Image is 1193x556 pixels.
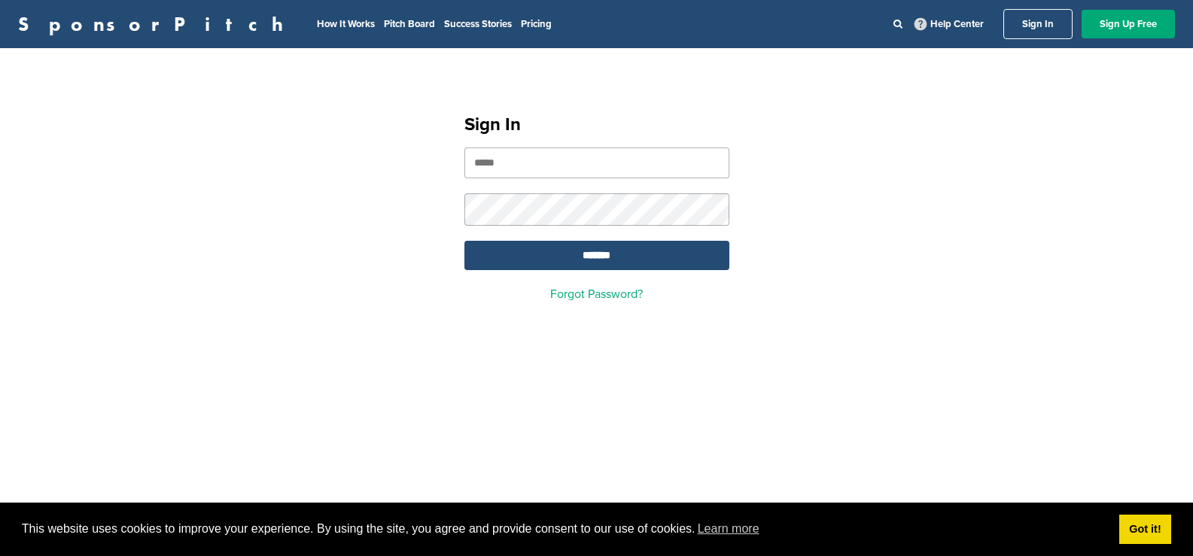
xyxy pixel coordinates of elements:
a: dismiss cookie message [1119,515,1171,545]
a: Pitch Board [384,18,435,30]
a: Sign Up Free [1082,10,1175,38]
a: Pricing [521,18,552,30]
a: SponsorPitch [18,14,293,34]
a: Success Stories [444,18,512,30]
a: Help Center [911,15,987,33]
h1: Sign In [464,111,729,138]
a: Sign In [1003,9,1073,39]
a: Forgot Password? [550,287,643,302]
a: learn more about cookies [695,518,762,540]
span: This website uses cookies to improve your experience. By using the site, you agree and provide co... [22,518,1107,540]
a: How It Works [317,18,375,30]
